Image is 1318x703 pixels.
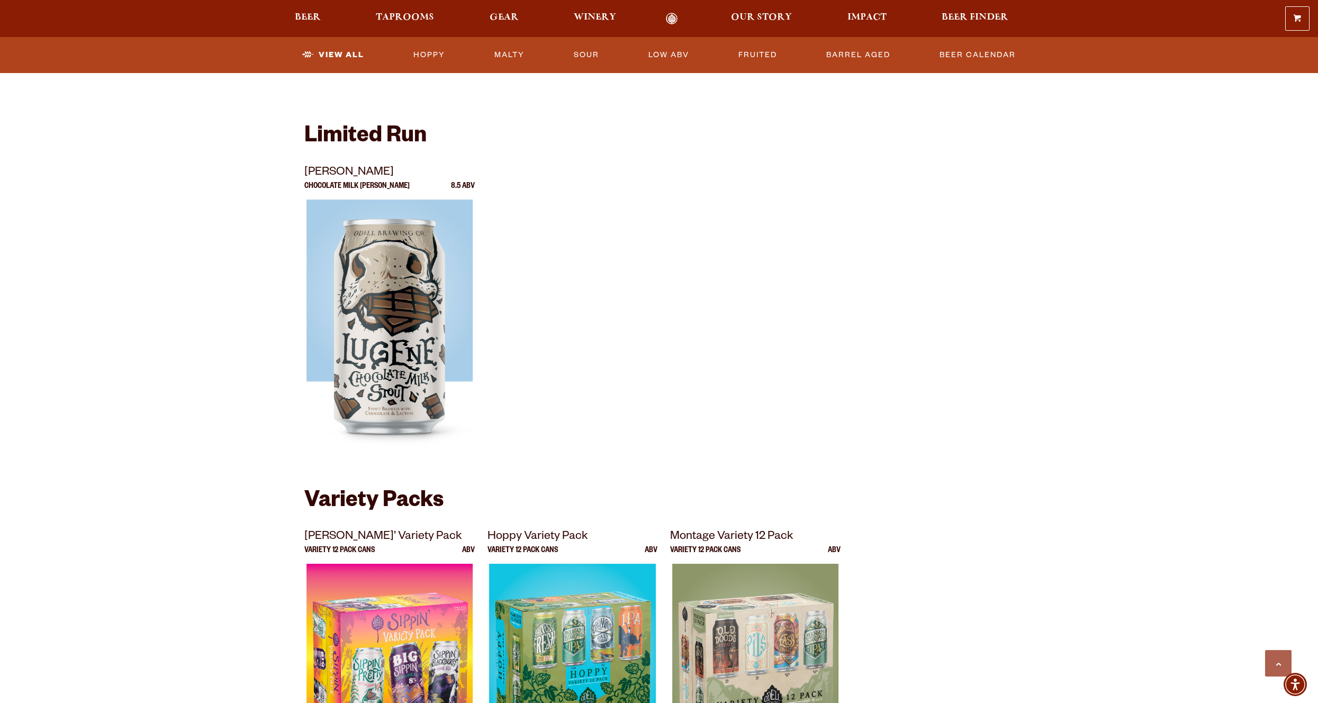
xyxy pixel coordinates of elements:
[574,13,616,22] span: Winery
[652,13,691,25] a: Odell Home
[935,13,1015,25] a: Beer Finder
[644,43,693,67] a: Low ABV
[841,13,893,25] a: Impact
[670,528,841,547] p: Montage Variety 12 Pack
[935,43,1020,67] a: Beer Calendar
[1265,650,1292,677] a: Scroll to top
[306,200,473,464] img: Lugene
[298,43,368,67] a: View All
[488,528,658,547] p: Hoppy Variety Pack
[304,183,410,200] p: Chocolate Milk [PERSON_NAME]
[409,43,449,67] a: Hoppy
[304,528,475,547] p: [PERSON_NAME]’ Variety Pack
[734,43,781,67] a: Fruited
[731,13,792,22] span: Our Story
[822,43,895,67] a: Barrel Aged
[304,547,375,564] p: Variety 12 Pack Cans
[670,547,741,564] p: Variety 12 Pack Cans
[490,13,519,22] span: Gear
[304,125,1014,150] h2: Limited Run
[376,13,434,22] span: Taprooms
[295,13,321,22] span: Beer
[304,490,1014,515] h2: Variety Packs
[724,13,799,25] a: Our Story
[567,13,623,25] a: Winery
[828,547,841,564] p: ABV
[451,183,475,200] p: 8.5 ABV
[847,13,887,22] span: Impact
[1284,673,1307,696] div: Accessibility Menu
[483,13,526,25] a: Gear
[942,13,1008,22] span: Beer Finder
[304,164,475,464] a: [PERSON_NAME] Chocolate Milk [PERSON_NAME] 8.5 ABV Lugene Lugene
[288,13,328,25] a: Beer
[645,547,657,564] p: ABV
[462,547,475,564] p: ABV
[570,43,603,67] a: Sour
[488,547,558,564] p: Variety 12 Pack Cans
[304,164,475,183] p: [PERSON_NAME]
[369,13,441,25] a: Taprooms
[490,43,529,67] a: Malty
